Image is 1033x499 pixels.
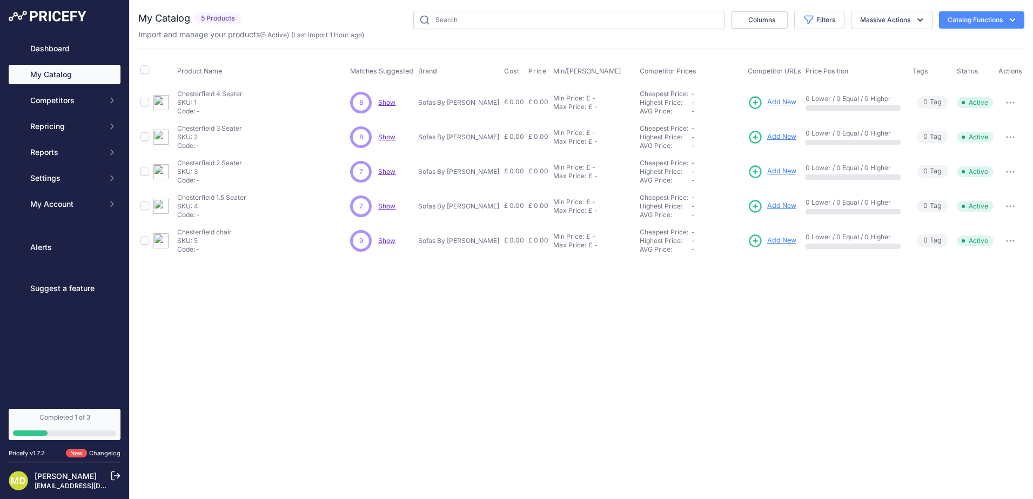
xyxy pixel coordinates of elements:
[177,133,242,141] p: SKU: 2
[66,449,87,458] span: New
[9,91,120,110] button: Competitors
[692,124,695,132] span: -
[177,193,246,202] p: Chesterfield 1.5 Seater
[640,228,688,236] a: Cheapest Price:
[418,202,499,211] p: Sofas By [PERSON_NAME]
[731,11,788,29] button: Columns
[177,141,242,150] p: Code: -
[692,202,695,210] span: -
[177,245,232,254] p: Code: -
[998,67,1022,75] span: Actions
[553,163,584,172] div: Min Price:
[917,96,948,109] span: Tag
[378,167,395,176] a: Show
[9,143,120,162] button: Reports
[640,67,696,75] span: Competitor Prices
[291,31,364,39] span: (Last import 1 Hour ago)
[418,67,437,75] span: Brand
[504,201,524,210] span: £ 0.00
[640,98,692,107] div: Highest Price:
[640,159,688,167] a: Cheapest Price:
[692,141,695,150] span: -
[378,237,395,245] a: Show
[30,173,101,184] span: Settings
[553,67,621,75] span: Min/[PERSON_NAME]
[917,234,948,247] span: Tag
[923,97,928,107] span: 0
[592,137,598,146] div: -
[806,95,901,103] p: 0 Lower / 0 Equal / 0 Higher
[504,67,521,76] button: Cost
[588,137,592,146] div: £
[528,236,548,244] span: £ 0.00
[692,159,695,167] span: -
[418,133,499,141] p: Sofas By [PERSON_NAME]
[767,235,796,246] span: Add New
[923,201,928,211] span: 0
[260,31,289,39] span: ( )
[748,95,796,110] a: Add New
[748,164,796,179] a: Add New
[177,124,242,133] p: Chesterfield 3 Seater
[692,90,695,98] span: -
[692,245,695,253] span: -
[692,237,695,245] span: -
[592,172,598,180] div: -
[177,202,246,211] p: SKU: 4
[359,132,363,142] span: 8
[806,129,901,138] p: 0 Lower / 0 Equal / 0 Higher
[378,98,395,106] a: Show
[588,103,592,111] div: £
[553,232,584,241] div: Min Price:
[177,237,232,245] p: SKU: 5
[767,201,796,211] span: Add New
[553,172,586,180] div: Max Price:
[767,166,796,177] span: Add New
[640,133,692,141] div: Highest Price:
[30,147,101,158] span: Reports
[89,449,120,457] a: Changelog
[640,124,688,132] a: Cheapest Price:
[806,198,901,207] p: 0 Lower / 0 Equal / 0 Higher
[553,241,586,249] div: Max Price:
[177,67,222,75] span: Product Name
[528,67,546,76] span: Price
[504,132,524,140] span: £ 0.00
[359,98,363,107] span: 8
[590,163,595,172] div: -
[748,199,796,214] a: Add New
[418,98,499,107] p: Sofas By [PERSON_NAME]
[923,166,928,177] span: 0
[378,133,395,141] a: Show
[553,103,586,111] div: Max Price:
[692,107,695,115] span: -
[592,103,598,111] div: -
[917,131,948,143] span: Tag
[592,206,598,215] div: -
[692,211,695,219] span: -
[350,67,413,75] span: Matches Suggested
[851,11,933,29] button: Massive Actions
[418,167,499,176] p: Sofas By [PERSON_NAME]
[923,132,928,142] span: 0
[588,241,592,249] div: £
[138,29,364,40] p: Import and manage your products
[177,228,232,237] p: Chesterfield chair
[9,11,86,22] img: Pricefy Logo
[640,141,692,150] div: AVG Price:
[504,67,519,76] span: Cost
[590,94,595,103] div: -
[9,39,120,396] nav: Sidebar
[957,132,994,143] span: Active
[806,233,901,241] p: 0 Lower / 0 Equal / 0 Higher
[177,159,242,167] p: Chesterfield 2 Seater
[806,164,901,172] p: 0 Lower / 0 Equal / 0 Higher
[30,95,101,106] span: Competitors
[9,65,120,84] a: My Catalog
[359,236,363,246] span: 9
[9,409,120,440] a: Completed 1 of 3
[177,176,242,185] p: Code: -
[504,167,524,175] span: £ 0.00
